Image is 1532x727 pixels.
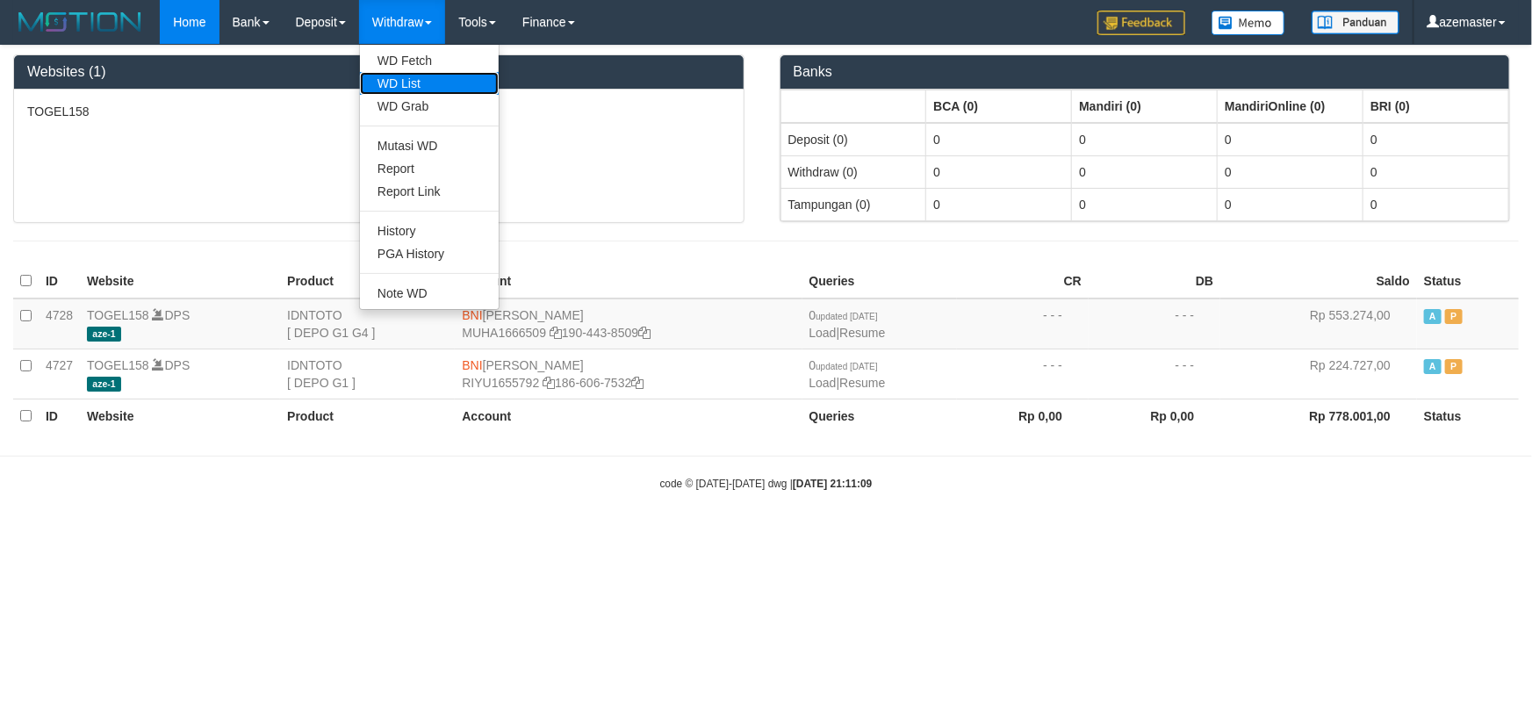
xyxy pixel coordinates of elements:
[816,362,877,371] span: updated [DATE]
[455,299,802,349] td: [PERSON_NAME] 190-443-8509
[39,399,80,432] th: ID
[802,399,957,432] th: Queries
[1089,349,1220,399] td: - - -
[1220,349,1417,399] td: Rp 224.727,00
[360,134,499,157] a: Mutasi WD
[809,376,837,390] a: Load
[550,326,562,340] a: Copy MUHA1666509 to clipboard
[780,188,926,220] td: Tampungan (0)
[13,9,147,35] img: MOTION_logo.png
[809,308,878,322] span: 0
[809,308,886,340] span: |
[462,326,546,340] a: MUHA1666509
[462,376,539,390] a: RIYU1655792
[1424,359,1442,374] span: Active
[455,399,802,432] th: Account
[957,264,1089,299] th: CR
[1312,11,1399,34] img: panduan.png
[1363,90,1509,123] th: Group: activate to sort column ascending
[360,180,499,203] a: Report Link
[1363,123,1509,156] td: 0
[1218,90,1363,123] th: Group: activate to sort column ascending
[280,399,455,432] th: Product
[360,282,499,305] a: Note WD
[1097,11,1185,35] img: Feedback.jpg
[809,326,837,340] a: Load
[80,349,280,399] td: DPS
[87,308,149,322] a: TOGEL158
[1072,188,1218,220] td: 0
[780,90,926,123] th: Group: activate to sort column ascending
[926,155,1072,188] td: 0
[660,478,873,490] small: code © [DATE]-[DATE] dwg |
[455,264,802,299] th: Account
[360,157,499,180] a: Report
[926,188,1072,220] td: 0
[780,155,926,188] td: Withdraw (0)
[957,349,1089,399] td: - - -
[543,376,555,390] a: Copy RIYU1655792 to clipboard
[462,358,482,372] span: BNI
[462,308,482,322] span: BNI
[816,312,877,321] span: updated [DATE]
[1218,155,1363,188] td: 0
[839,376,885,390] a: Resume
[1220,399,1417,432] th: Rp 778.001,00
[957,399,1089,432] th: Rp 0,00
[280,299,455,349] td: IDNTOTO [ DEPO G1 G4 ]
[280,349,455,399] td: IDNTOTO [ DEPO G1 ]
[1220,299,1417,349] td: Rp 553.274,00
[1445,359,1463,374] span: Paused
[80,299,280,349] td: DPS
[87,377,121,392] span: aze-1
[926,90,1072,123] th: Group: activate to sort column ascending
[27,103,730,120] p: TOGEL158
[793,478,872,490] strong: [DATE] 21:11:09
[280,264,455,299] th: Product
[360,220,499,242] a: History
[27,64,730,80] h3: Websites (1)
[87,358,149,372] a: TOGEL158
[1072,123,1218,156] td: 0
[1424,309,1442,324] span: Active
[1218,188,1363,220] td: 0
[360,49,499,72] a: WD Fetch
[794,64,1497,80] h3: Banks
[1212,11,1285,35] img: Button%20Memo.svg
[360,72,499,95] a: WD List
[87,327,121,342] span: aze-1
[809,358,886,390] span: |
[1363,155,1509,188] td: 0
[80,264,280,299] th: Website
[1220,264,1417,299] th: Saldo
[1363,188,1509,220] td: 0
[1072,90,1218,123] th: Group: activate to sort column ascending
[1089,264,1220,299] th: DB
[39,264,80,299] th: ID
[1417,399,1519,432] th: Status
[839,326,885,340] a: Resume
[455,349,802,399] td: [PERSON_NAME] 186-606-7532
[1218,123,1363,156] td: 0
[1445,309,1463,324] span: Paused
[360,95,499,118] a: WD Grab
[360,242,499,265] a: PGA History
[1089,299,1220,349] td: - - -
[39,349,80,399] td: 4727
[957,299,1089,349] td: - - -
[638,326,651,340] a: Copy 1904438509 to clipboard
[39,299,80,349] td: 4728
[1417,264,1519,299] th: Status
[809,358,878,372] span: 0
[80,399,280,432] th: Website
[926,123,1072,156] td: 0
[780,123,926,156] td: Deposit (0)
[631,376,644,390] a: Copy 1866067532 to clipboard
[1089,399,1220,432] th: Rp 0,00
[1072,155,1218,188] td: 0
[802,264,957,299] th: Queries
